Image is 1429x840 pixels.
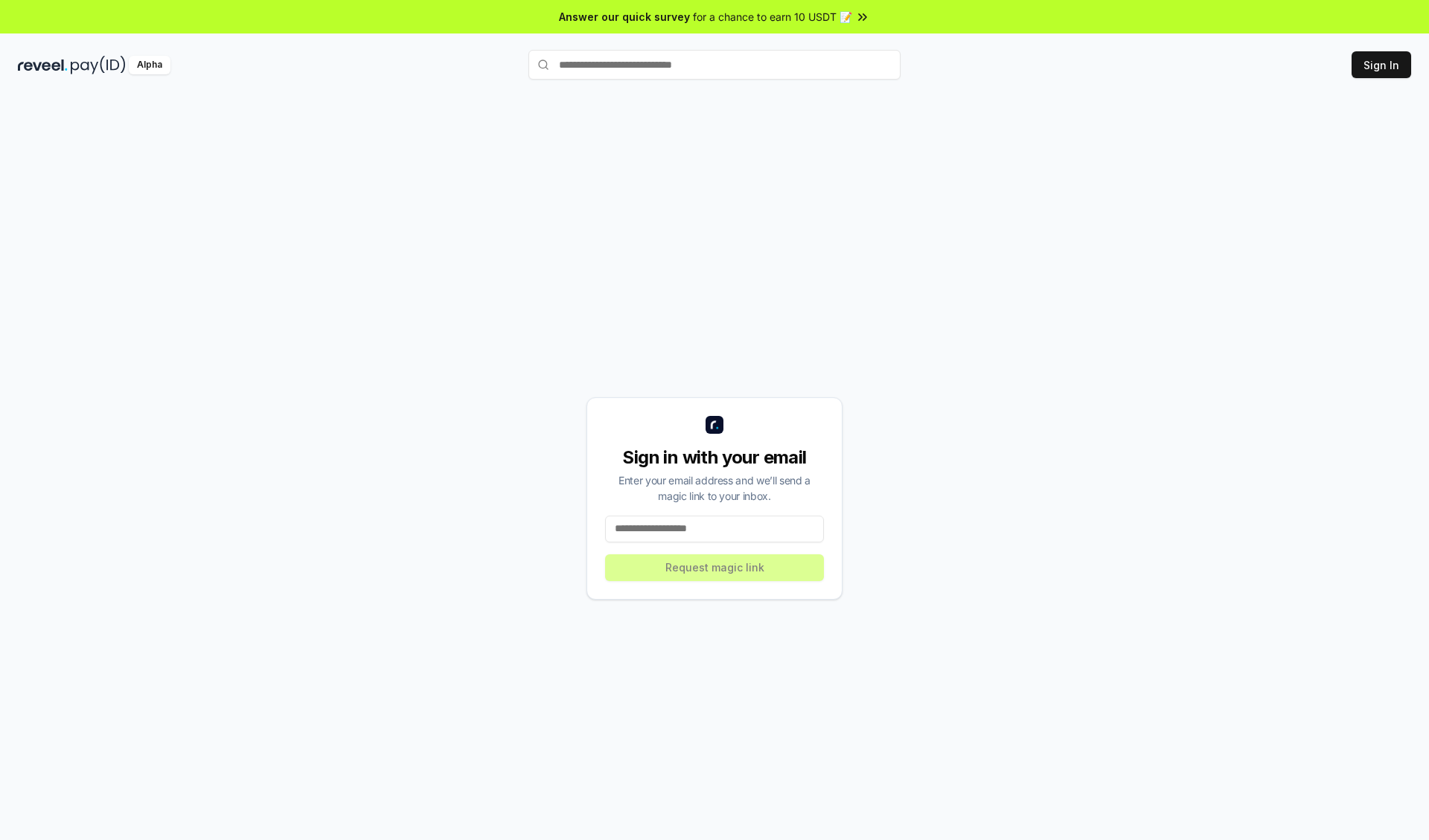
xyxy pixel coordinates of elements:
span: for a chance to earn 10 USDT 📝 [693,9,852,25]
button: Sign In [1352,51,1411,78]
div: Sign in with your email [605,446,824,469]
span: Answer our quick survey [559,9,690,25]
img: reveel_dark [18,56,68,74]
div: Enter your email address and we’ll send a magic link to your inbox. [605,472,824,504]
div: Alpha [129,56,170,74]
img: logo_small [706,416,723,434]
img: pay_id [71,56,126,74]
